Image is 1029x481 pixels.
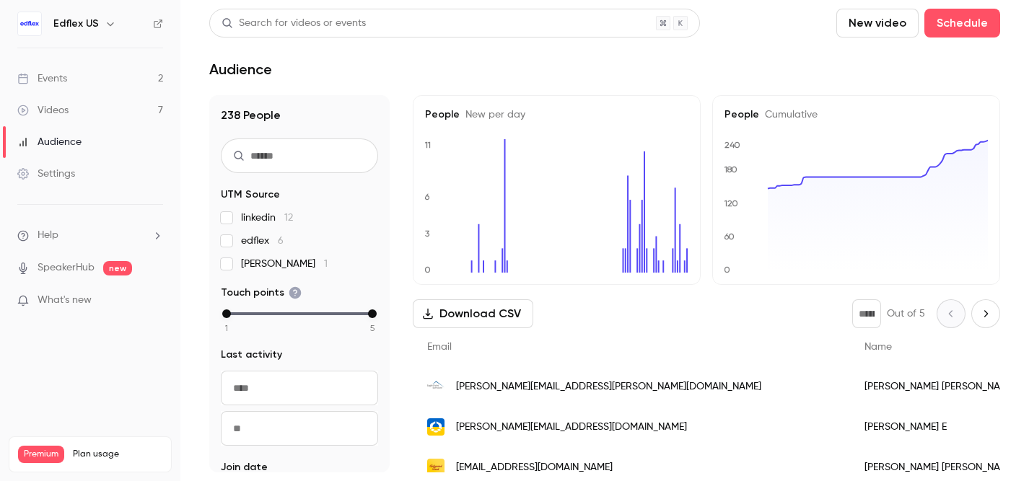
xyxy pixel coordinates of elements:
[368,309,377,318] div: max
[221,460,268,475] span: Join date
[38,228,58,243] span: Help
[425,229,430,239] text: 3
[724,231,735,242] text: 60
[456,379,761,394] span: [PERSON_NAME][EMAIL_ADDRESS][PERSON_NAME][DOMAIN_NAME]
[724,265,730,275] text: 0
[425,107,688,122] h5: People
[146,294,163,307] iframe: Noticeable Trigger
[460,110,525,120] span: New per day
[456,460,613,475] span: [EMAIL_ADDRESS][DOMAIN_NAME]
[427,378,445,395] img: eaglepoint.com
[456,420,687,435] span: [PERSON_NAME][EMAIL_ADDRESS][DOMAIN_NAME]
[38,293,92,308] span: What's new
[413,299,533,328] button: Download CSV
[221,411,378,446] input: To
[241,257,328,271] span: [PERSON_NAME]
[241,211,293,225] span: linkedin
[427,418,445,436] img: pvcase.com
[17,103,69,118] div: Videos
[221,107,378,124] h1: 238 People
[222,309,231,318] div: min
[924,9,1000,37] button: Schedule
[221,348,282,362] span: Last activity
[759,110,818,120] span: Cumulative
[836,9,919,37] button: New video
[17,71,67,86] div: Events
[427,342,452,352] span: Email
[17,228,163,243] li: help-dropdown-opener
[18,12,41,35] img: Edflex US
[73,449,162,460] span: Plan usage
[18,446,64,463] span: Premium
[971,299,1000,328] button: Next page
[724,140,740,150] text: 240
[284,213,293,223] span: 12
[424,265,431,275] text: 0
[864,342,892,352] span: Name
[53,17,99,31] h6: Edflex US
[724,164,737,175] text: 180
[424,192,430,202] text: 6
[209,61,272,78] h1: Audience
[241,234,284,248] span: edflex
[424,140,431,150] text: 11
[222,16,366,31] div: Search for videos or events
[370,322,375,335] span: 5
[17,135,82,149] div: Audience
[724,107,988,122] h5: People
[887,306,925,321] p: Out of 5
[278,236,284,246] span: 6
[427,459,445,476] img: hollywoodfeed.com
[221,286,302,300] span: Touch points
[324,259,328,269] span: 1
[38,260,95,275] a: SpeakerHub
[103,261,132,275] span: new
[225,322,228,335] span: 1
[724,198,738,208] text: 120
[17,167,75,181] div: Settings
[221,187,280,202] span: UTM Source
[221,371,378,405] input: From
